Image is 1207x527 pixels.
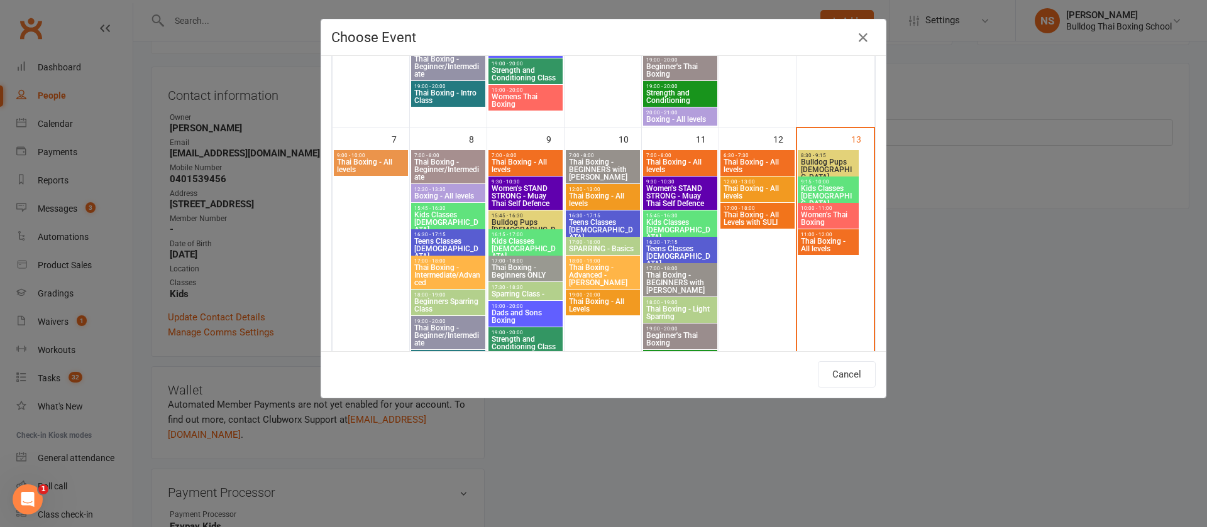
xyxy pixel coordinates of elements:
[491,258,560,264] span: 17:00 - 18:00
[800,185,856,207] span: Kids Classes [DEMOGRAPHIC_DATA]
[392,128,409,149] div: 7
[568,292,637,298] span: 19:00 - 20:00
[469,128,487,149] div: 8
[331,30,876,45] h4: Choose Event
[646,84,715,89] span: 19:00 - 20:00
[568,158,637,181] span: Thai Boxing - BEGINNERS with [PERSON_NAME]
[491,264,560,279] span: Thai Boxing - Beginners ONLY
[800,153,856,158] span: 8:30 - 9:15
[723,211,792,226] span: Thai Boxing - All Levels with SULI
[414,55,483,78] span: Thai Boxing - Beginner/Intermediate
[414,258,483,264] span: 17:00 - 18:00
[723,179,792,185] span: 12:00 - 13:00
[414,192,483,200] span: Boxing - All levels
[414,232,483,237] span: 16:30 - 17:15
[491,219,560,241] span: Bulldog Pups [DEMOGRAPHIC_DATA]
[491,330,560,335] span: 19:00 - 20:00
[723,153,792,158] span: 6:30 - 7:30
[646,185,715,207] span: Women's STAND STRONG - Muay Thai Self Defence
[414,264,483,286] span: Thai Boxing - Intermediate/Advanced
[646,57,715,63] span: 19:00 - 20:00
[568,258,637,264] span: 18:00 - 19:00
[619,128,641,149] div: 10
[568,192,637,207] span: Thai Boxing - All levels
[696,128,719,149] div: 11
[568,298,637,313] span: Thai Boxing - All Levels
[491,87,560,93] span: 19:00 - 20:00
[773,128,796,149] div: 12
[13,484,43,514] iframe: Intercom live chat
[491,179,560,185] span: 9:30 - 10:30
[646,219,715,241] span: Kids Classes [DEMOGRAPHIC_DATA]
[336,153,405,158] span: 9:00 - 10:00
[414,89,483,104] span: Thai Boxing - Intro Class
[646,300,715,305] span: 18:00 - 19:00
[414,237,483,260] span: Teens Classes [DEMOGRAPHIC_DATA]
[38,484,48,494] span: 1
[800,237,856,253] span: Thai Boxing - All levels
[800,211,856,226] span: Women's Thai Boxing
[491,309,560,324] span: Dads and Sons Boxing
[546,128,564,149] div: 9
[414,84,483,89] span: 19:00 - 20:00
[646,153,715,158] span: 7:00 - 8:00
[646,305,715,320] span: Thai Boxing - Light Sparring
[646,116,715,123] span: Boxing - All levels
[646,239,715,245] span: 16:30 - 17:15
[800,158,856,181] span: Bulldog Pups [DEMOGRAPHIC_DATA]
[568,245,637,253] span: SPARRING - Basics
[414,153,483,158] span: 7:00 - 8:00
[568,239,637,245] span: 17:00 - 18:00
[646,245,715,268] span: Teens Classes [DEMOGRAPHIC_DATA]
[646,63,715,78] span: Beginner's Thai Boxing
[568,219,637,241] span: Teens Classes [DEMOGRAPHIC_DATA]
[646,271,715,294] span: Thai Boxing - BEGINNERS with [PERSON_NAME]
[491,232,560,237] span: 16:15 - 17:00
[568,153,637,158] span: 7:00 - 8:00
[491,290,560,298] span: Sparring Class -
[646,213,715,219] span: 15:45 - 16:30
[491,61,560,67] span: 19:00 - 20:00
[491,335,560,350] span: Strength and Conditioning Class
[853,28,873,48] button: Close
[568,264,637,286] span: Thai Boxing - Advanced - [PERSON_NAME]
[723,185,792,200] span: Thai Boxing - All levels
[646,158,715,173] span: Thai Boxing - All levels
[646,179,715,185] span: 9:30 - 10:30
[414,318,483,324] span: 19:00 - 20:00
[851,128,874,149] div: 13
[414,292,483,298] span: 18:00 - 19:00
[818,361,876,388] button: Cancel
[646,266,715,271] span: 17:00 - 18:00
[491,185,560,207] span: Women's STAND STRONG - Muay Thai Self Defence
[414,187,483,192] span: 12:30 - 13:30
[800,232,856,237] span: 11:00 - 12:00
[568,213,637,219] span: 16:30 - 17:15
[491,303,560,309] span: 19:00 - 20:00
[414,158,483,181] span: Thai Boxing - Beginner/Intermediate
[646,332,715,347] span: Beginner's Thai Boxing
[491,153,560,158] span: 7:00 - 8:00
[646,89,715,104] span: Strength and Conditioning
[491,285,560,290] span: 17:30 - 18:30
[568,187,637,192] span: 12:00 - 13:00
[646,110,715,116] span: 20:00 - 21:00
[646,326,715,332] span: 19:00 - 20:00
[800,179,856,185] span: 9:15 - 10:00
[491,158,560,173] span: Thai Boxing - All levels
[414,211,483,234] span: Kids Classes [DEMOGRAPHIC_DATA]
[800,205,856,211] span: 10:00 - 11:00
[723,205,792,211] span: 17:00 - 18:00
[491,237,560,260] span: Kids Classes [DEMOGRAPHIC_DATA]
[414,205,483,211] span: 15:45 - 16:30
[491,93,560,108] span: Womens Thai Boxing
[336,158,405,173] span: Thai Boxing - All levels
[491,67,560,82] span: Strength and Conditioning Class
[414,298,483,313] span: Beginners Sparring Class
[491,213,560,219] span: 15:45 - 16:30
[414,324,483,347] span: Thai Boxing - Beginner/Intermediate
[723,158,792,173] span: Thai Boxing - All levels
